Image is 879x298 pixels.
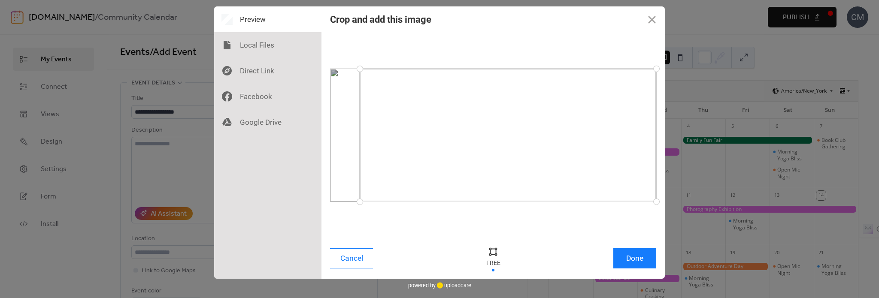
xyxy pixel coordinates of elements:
div: Direct Link [214,58,321,84]
button: Close [639,6,665,32]
div: Crop and add this image [330,14,431,25]
a: uploadcare [436,282,471,289]
button: Cancel [330,248,373,268]
div: Local Files [214,32,321,58]
div: Preview [214,6,321,32]
div: powered by [408,279,471,292]
div: Google Drive [214,109,321,135]
button: Done [613,248,656,268]
div: Facebook [214,84,321,109]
